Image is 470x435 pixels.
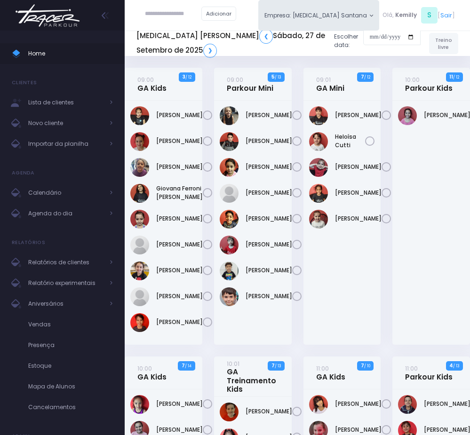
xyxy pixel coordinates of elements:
[156,184,203,201] a: Giovana Ferroni [PERSON_NAME]
[130,395,149,414] img: BEATRIZ PIVATO
[220,158,239,177] img: Helena Sass Lopes
[361,362,364,369] strong: 7
[156,137,203,145] a: [PERSON_NAME]
[361,73,364,80] strong: 7
[316,75,344,93] a: 09:01GA Mini
[28,380,113,393] span: Mapa de Alunos
[309,210,328,229] img: Marcela Herdt Garisto
[28,339,113,351] span: Presença
[246,292,292,301] a: [PERSON_NAME]
[156,266,203,275] a: [PERSON_NAME]
[309,158,328,177] img: Laís Silva de Mendonça
[130,106,149,125] img: Alice Silva de Mendonça
[12,233,45,252] h4: Relatórios
[28,47,113,60] span: Home
[156,240,203,249] a: [PERSON_NAME]
[182,362,185,369] strong: 7
[271,362,275,369] strong: 7
[220,184,239,203] img: Lucas Marques
[246,163,292,171] a: [PERSON_NAME]
[309,184,328,203] img: Manuela Teixeira Isique
[398,106,417,125] img: Isabella Palma Reis
[130,313,149,332] img: Maria Luísa Pazeti
[137,364,152,372] small: 10:00
[449,73,453,80] strong: 11
[449,362,453,369] strong: 4
[137,75,167,93] a: 09:00GA Kids
[220,132,239,151] img: Benicio Domingos Barbosa
[316,76,331,84] small: 09:01
[335,189,382,197] a: [PERSON_NAME]
[271,73,275,80] strong: 5
[316,364,329,372] small: 11:00
[398,395,417,414] img: Artur Siqueira
[156,426,203,434] a: [PERSON_NAME]
[185,363,191,369] small: / 14
[246,111,292,119] a: [PERSON_NAME]
[316,364,345,381] a: 11:00GA Kids
[405,75,453,93] a: 10:00Parkour Kids
[227,76,243,84] small: 09:00
[130,132,149,151] img: Ana Clara Rufino
[227,75,273,93] a: 09:00Parkour Mini
[275,363,281,369] small: / 13
[405,76,420,84] small: 10:00
[453,363,459,369] small: / 13
[246,214,292,223] a: [PERSON_NAME]
[335,426,382,434] a: [PERSON_NAME]
[156,163,203,171] a: [PERSON_NAME]
[28,207,104,220] span: Agenda do dia
[156,292,203,301] a: [PERSON_NAME]
[28,277,104,289] span: Relatório experimentais
[453,74,459,80] small: / 12
[246,407,292,416] a: [PERSON_NAME]
[156,400,203,408] a: [PERSON_NAME]
[137,364,167,381] a: 10:00GA Kids
[130,287,149,306] img: Manuela Quintilio Gonçalves Silva
[28,256,104,269] span: Relatórios de clientes
[429,33,458,54] a: Treino livre
[421,7,438,24] span: S
[220,287,239,306] img: Thomás Capovilla Rodrigues
[259,29,273,43] a: ❮
[156,111,203,119] a: [PERSON_NAME]
[28,360,113,372] span: Estoque
[395,11,417,19] span: Kemilly
[185,74,191,80] small: / 12
[12,164,35,182] h4: Agenda
[220,261,239,280] img: Pedro Pereira Tercarioli
[220,210,239,229] img: Léo Sass Lopes
[156,214,203,223] a: [PERSON_NAME]
[130,210,149,229] img: LAURA ORTIZ CAMPOS VIEIRA
[130,184,149,203] img: Giovana Ferroni Gimenes de Almeida
[335,111,382,119] a: [PERSON_NAME]
[335,163,382,171] a: [PERSON_NAME]
[405,364,453,381] a: 11:00Parkour Kids
[220,403,239,421] img: Giovana Simões
[405,364,418,372] small: 11:00
[28,187,104,199] span: Calendário
[12,73,37,92] h4: Clientes
[246,189,292,197] a: [PERSON_NAME]
[130,236,149,254] img: Laís Bacini Amorim
[364,74,370,80] small: / 12
[28,117,104,129] span: Novo cliente
[201,7,236,21] a: Adicionar
[28,401,113,413] span: Cancelamentos
[382,11,394,19] span: Olá,
[275,74,281,80] small: / 13
[379,6,458,25] div: [ ]
[28,318,113,331] span: Vendas
[156,318,203,326] a: [PERSON_NAME]
[28,96,104,109] span: Lista de clientes
[220,236,239,254] img: Miguel Antunes Castilho
[130,261,149,280] img: Lívia Fontoura Machado Liberal
[203,44,217,58] a: ❯
[28,298,104,310] span: Aniversários
[28,138,104,150] span: Importar da planilha
[309,132,328,151] img: Heloísa Cutti Iagalo
[220,106,239,125] img: Arthur Amancio Baldasso
[309,106,328,125] img: Diana ferreira dos santos
[130,158,149,177] img: Ana Clara Vicalvi DOliveira Lima
[364,363,370,369] small: / 10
